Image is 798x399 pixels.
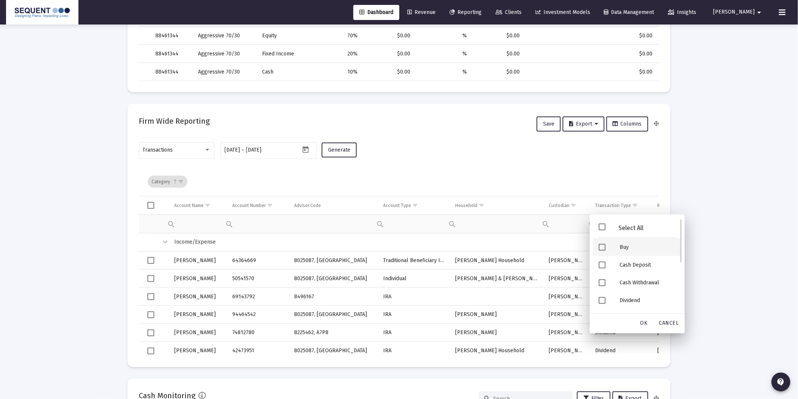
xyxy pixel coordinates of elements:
[227,288,289,306] td: 69143792
[652,196,709,215] td: Column Reported Date
[289,196,378,215] td: Column Advisor Code
[755,5,764,20] mat-icon: arrow_drop_down
[378,324,450,342] td: IRA
[139,167,659,356] div: Data grid
[421,68,467,76] div: %
[544,342,590,360] td: [PERSON_NAME]
[450,270,544,288] td: [PERSON_NAME] & [PERSON_NAME]
[544,215,590,233] td: Filter cell
[227,196,289,215] td: Column Account Number
[289,270,378,288] td: 8025087, [GEOGRAPHIC_DATA]
[490,5,528,20] a: Clients
[378,306,450,324] td: IRA
[450,342,544,360] td: [PERSON_NAME] Household
[169,306,227,324] td: [PERSON_NAME]
[477,68,520,76] div: $0.00
[169,196,227,215] td: Column Account Name
[378,288,450,306] td: IRA
[477,32,520,40] div: $0.00
[147,202,154,209] div: Select all
[289,306,378,324] td: 8025087, [GEOGRAPHIC_DATA]
[544,270,590,288] td: [PERSON_NAME]
[590,215,685,333] div: Filter options
[656,317,682,330] div: Cancel
[193,45,257,63] td: Aggressive 70/30
[604,9,654,15] span: Data Management
[147,312,154,318] div: Select row
[496,9,522,15] span: Clients
[614,292,682,309] div: Dividend
[227,270,289,288] td: 50541570
[294,203,321,209] div: Advisor Code
[328,147,350,153] span: Generate
[421,50,467,58] div: %
[227,342,289,360] td: 42473951
[401,5,442,20] a: Revenue
[632,317,656,330] div: OK
[242,147,245,153] span: –
[632,203,638,208] span: Show filter options for column 'Transaction Type'
[169,215,227,233] td: Filter cell
[544,288,590,306] td: [PERSON_NAME]
[606,117,648,132] button: Columns
[544,196,590,215] td: Column Custodian
[178,179,184,184] span: Show filter options for column 'undefined'
[777,378,786,387] mat-icon: contact_support
[353,5,399,20] a: Dashboard
[378,342,450,360] td: IRA
[613,121,642,127] span: Columns
[359,9,393,15] span: Dashboard
[312,32,358,40] div: 70%
[659,320,679,327] span: Cancel
[421,32,467,40] div: %
[232,203,266,209] div: Account Number
[147,348,154,354] div: Select row
[368,32,411,40] div: $0.00
[598,5,660,20] a: Data Management
[603,50,652,58] div: $0.00
[614,309,682,327] div: Dividend Reinvestment
[450,9,482,15] span: Reporting
[544,252,590,270] td: [PERSON_NAME]
[174,203,204,209] div: Account Name
[312,68,358,76] div: 10%
[257,63,307,81] td: Cash
[227,324,289,342] td: 74812780
[543,121,554,127] span: Save
[378,215,450,233] td: Filter cell
[407,9,436,15] span: Revenue
[569,121,598,127] span: Export
[536,9,590,15] span: Investment Models
[603,32,652,40] div: $0.00
[563,117,605,132] button: Export
[150,45,193,63] td: 88461344
[169,270,227,288] td: [PERSON_NAME]
[289,252,378,270] td: 8025087, [GEOGRAPHIC_DATA]
[544,306,590,324] td: [PERSON_NAME]
[590,342,652,360] td: Dividend
[227,306,289,324] td: 94464542
[614,274,682,292] div: Cash Withdrawal
[378,196,450,215] td: Column Account Type
[147,293,154,300] div: Select row
[658,203,688,209] div: Reported Date
[368,50,411,58] div: $0.00
[413,203,418,208] span: Show filter options for column 'Account Type'
[267,203,273,208] span: Show filter options for column 'Account Number'
[537,117,561,132] button: Save
[139,115,210,127] h2: Firm Wide Reporting
[704,5,773,20] button: [PERSON_NAME]
[595,203,631,209] div: Transaction Type
[368,68,411,76] div: $0.00
[147,275,154,282] div: Select row
[668,9,697,15] span: Insights
[450,252,544,270] td: [PERSON_NAME] Household
[590,196,652,215] td: Column Transaction Type
[169,324,227,342] td: [PERSON_NAME]
[12,5,73,20] img: Dashboard
[150,27,193,45] td: 88461344
[529,5,596,20] a: Investment Models
[662,5,703,20] a: Insights
[150,63,193,81] td: 88461344
[603,68,652,76] div: $0.00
